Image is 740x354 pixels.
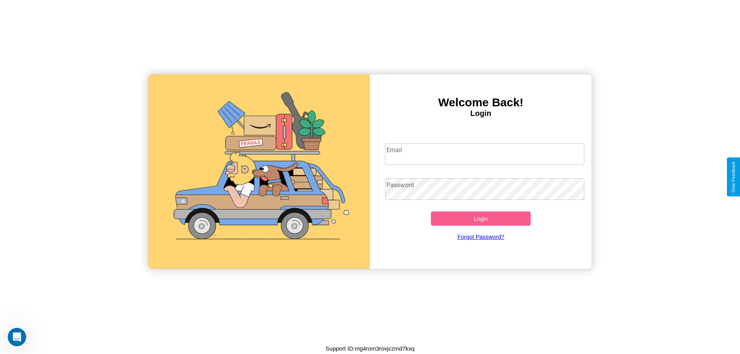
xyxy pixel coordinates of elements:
img: gif [148,74,370,269]
iframe: Intercom live chat [8,328,26,346]
button: Login [431,211,531,226]
a: Forgot Password? [381,226,581,248]
p: Support ID: mg4rom3rovjczmd7kxq [326,343,415,354]
h3: Welcome Back! [370,96,592,109]
div: Give Feedback [731,161,736,193]
h4: Login [370,109,592,118]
